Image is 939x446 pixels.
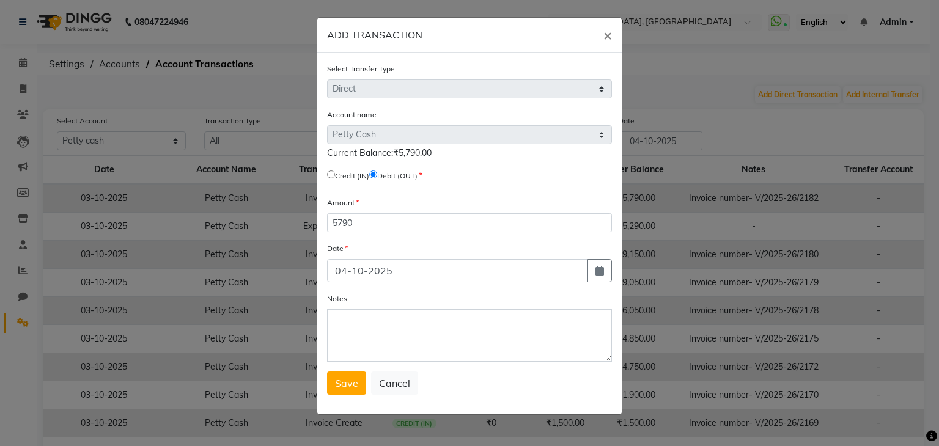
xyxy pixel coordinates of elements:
[327,27,422,42] h6: ADD TRANSACTION
[335,377,358,389] span: Save
[327,371,366,395] button: Save
[327,243,348,254] label: Date
[327,147,432,158] span: Current Balance:₹5,790.00
[335,170,369,181] label: Credit (IN)
[327,293,347,304] label: Notes
[327,109,377,120] label: Account name
[594,18,622,52] button: Close
[327,197,359,208] label: Amount
[603,26,612,44] span: ×
[371,371,418,395] button: Cancel
[327,64,395,75] label: Select Transfer Type
[377,170,418,181] label: Debit (OUT)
